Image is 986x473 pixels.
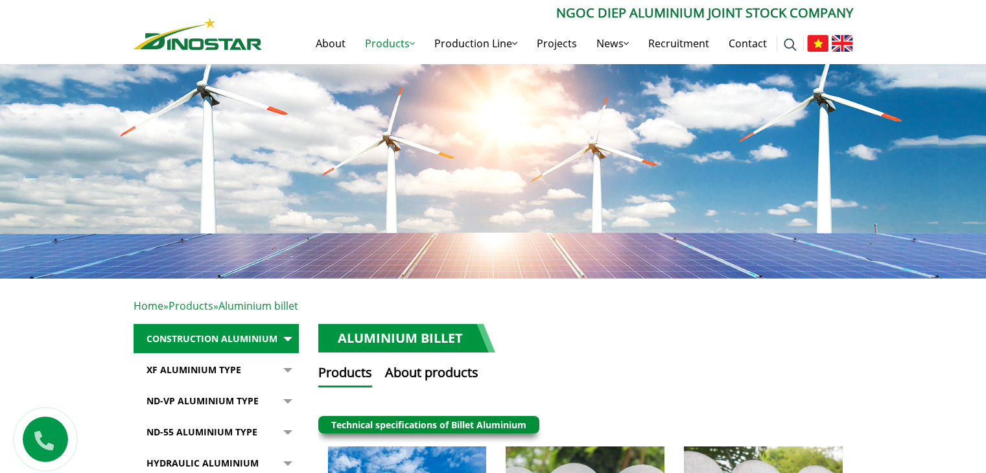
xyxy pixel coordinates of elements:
a: Projects [527,23,587,64]
a: Technical specifications of Billet Aluminium [331,419,526,431]
a: ND-55 Aluminium type [134,417,299,447]
img: Tiếng Việt [807,35,828,52]
a: Products [355,23,425,64]
img: Nhôm Dinostar [134,17,262,50]
a: Products [169,299,213,313]
button: Products [318,363,372,387]
a: ND-VP Aluminium type [134,386,299,416]
h1: Aluminium billet [318,324,495,352]
span: » » [134,299,298,313]
a: News [587,23,639,64]
a: Contact [719,23,777,64]
a: XF Aluminium type [134,355,299,385]
span: Aluminium billet [218,299,298,313]
a: Production Line [425,23,527,64]
button: About products [385,363,478,387]
p: Ngoc Diep Aluminium Joint Stock Company [262,3,853,23]
a: Construction Aluminium [134,324,299,354]
a: Home [134,299,163,313]
img: English [832,35,853,52]
a: Recruitment [639,23,719,64]
a: About [306,23,355,64]
img: search [784,38,797,51]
